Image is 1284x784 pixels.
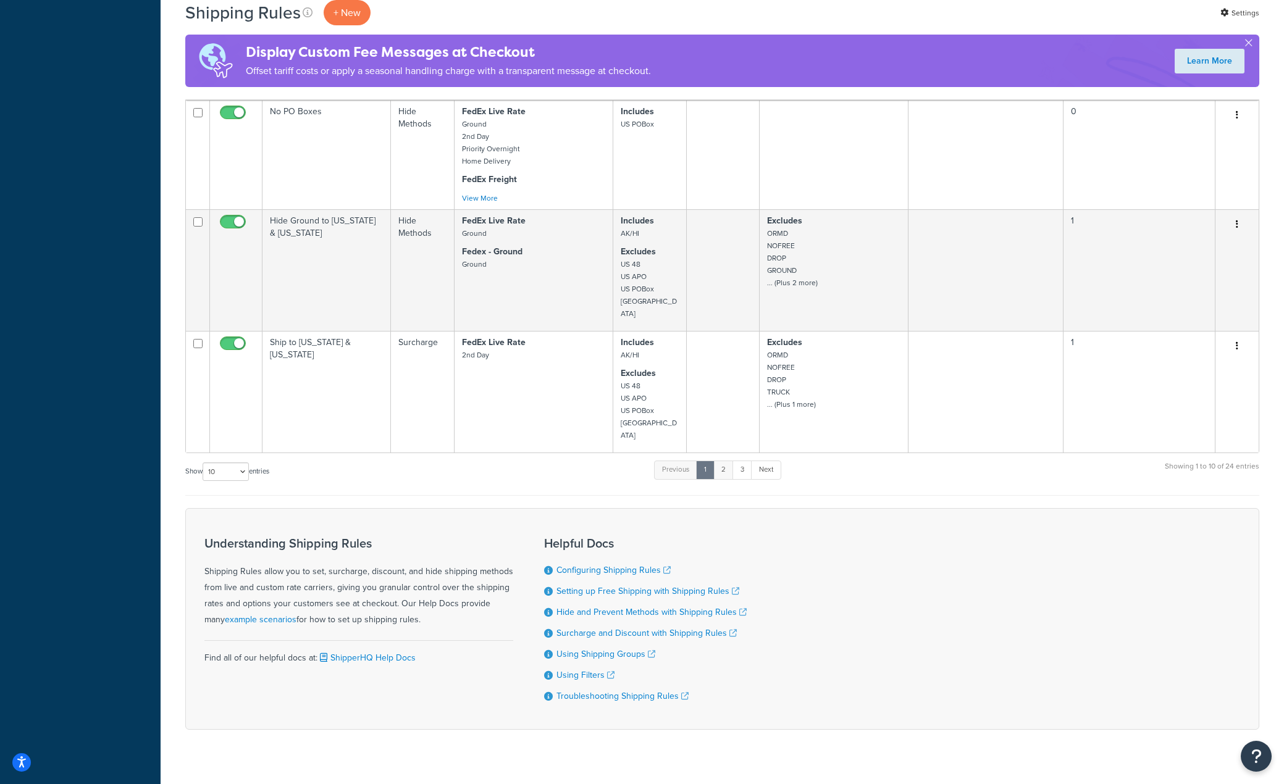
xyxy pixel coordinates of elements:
[713,461,734,479] a: 2
[1064,331,1215,452] td: 1
[1165,459,1259,486] div: Showing 1 to 10 of 24 entries
[556,585,739,598] a: Setting up Free Shipping with Shipping Rules
[556,627,737,640] a: Surcharge and Discount with Shipping Rules
[225,613,296,626] a: example scenarios
[556,564,671,577] a: Configuring Shipping Rules
[621,349,639,361] small: AK/HI
[462,245,522,258] strong: Fedex - Ground
[317,651,416,664] a: ShipperHQ Help Docs
[462,336,526,349] strong: FedEx Live Rate
[556,648,655,661] a: Using Shipping Groups
[767,349,816,410] small: ORMD NOFREE DROP TRUCK ... (Plus 1 more)
[246,62,651,80] p: Offset tariff costs or apply a seasonal handling charge with a transparent message at checkout.
[556,690,689,703] a: Troubleshooting Shipping Rules
[556,669,615,682] a: Using Filters
[621,119,654,130] small: US POBox
[204,536,513,550] h3: Understanding Shipping Rules
[262,331,391,452] td: Ship to [US_STATE] & [US_STATE]
[751,461,781,479] a: Next
[621,228,639,239] small: AK/HI
[204,536,513,628] div: Shipping Rules allow you to set, surcharge, discount, and hide shipping methods from live and cus...
[621,245,656,258] strong: Excludes
[732,461,752,479] a: 3
[1064,100,1215,209] td: 0
[462,228,487,239] small: Ground
[696,461,715,479] a: 1
[391,209,455,331] td: Hide Methods
[1064,209,1215,331] td: 1
[621,259,677,319] small: US 48 US APO US POBox [GEOGRAPHIC_DATA]
[621,380,677,441] small: US 48 US APO US POBox [GEOGRAPHIC_DATA]
[391,331,455,452] td: Surcharge
[246,42,651,62] h4: Display Custom Fee Messages at Checkout
[621,367,656,380] strong: Excludes
[1241,741,1272,772] button: Open Resource Center
[1220,4,1259,22] a: Settings
[767,228,818,288] small: ORMD NOFREE DROP GROUND ... (Plus 2 more)
[767,336,802,349] strong: Excludes
[621,214,654,227] strong: Includes
[262,100,391,209] td: No PO Boxes
[185,35,246,87] img: duties-banner-06bc72dcb5fe05cb3f9472aba00be2ae8eb53ab6f0d8bb03d382ba314ac3c341.png
[262,209,391,331] td: Hide Ground to [US_STATE] & [US_STATE]
[654,461,697,479] a: Previous
[621,336,654,349] strong: Includes
[556,606,747,619] a: Hide and Prevent Methods with Shipping Rules
[1175,49,1244,73] a: Learn More
[462,119,519,167] small: Ground 2nd Day Priority Overnight Home Delivery
[391,100,455,209] td: Hide Methods
[462,173,517,186] strong: FedEx Freight
[767,214,802,227] strong: Excludes
[621,105,654,118] strong: Includes
[462,193,498,204] a: View More
[462,259,487,270] small: Ground
[204,640,513,666] div: Find all of our helpful docs at:
[462,214,526,227] strong: FedEx Live Rate
[462,105,526,118] strong: FedEx Live Rate
[185,1,301,25] h1: Shipping Rules
[462,349,489,361] small: 2nd Day
[185,462,269,481] label: Show entries
[203,462,249,481] select: Showentries
[544,536,747,550] h3: Helpful Docs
